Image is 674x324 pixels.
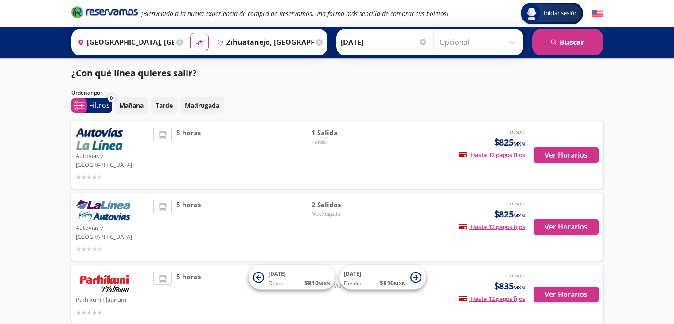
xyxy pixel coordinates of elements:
[74,31,174,53] input: Buscar Origen
[249,265,335,290] button: [DATE]Desde:$810MXN
[380,278,406,288] span: $ 810
[514,140,525,147] small: MXN
[312,138,374,146] span: Tarde
[269,280,286,288] span: Desde:
[76,128,123,150] img: Autovías y La Línea
[341,31,428,53] input: Elegir Fecha
[494,136,525,149] span: $825
[494,280,525,293] span: $835
[514,284,525,291] small: MXN
[185,101,219,110] p: Madrugada
[394,280,406,287] small: MXN
[494,208,525,221] span: $825
[339,265,426,290] button: [DATE]Desde:$810MXN
[532,29,603,55] button: Buscar
[151,97,178,114] button: Tarde
[269,270,286,277] span: [DATE]
[76,272,133,294] img: Parhikuni Platinum
[76,200,130,222] img: Autovías y La Línea
[312,128,374,138] span: 1 Salida
[76,150,149,169] p: Autovías y [GEOGRAPHIC_DATA]
[176,272,201,317] span: 5 horas
[459,151,525,159] span: Hasta 12 pagos fijos
[592,8,603,19] button: English
[176,200,201,254] span: 5 horas
[312,210,374,218] span: Madrugada
[71,5,138,21] a: Brand Logo
[141,9,448,18] em: ¡Bienvenido a la nueva experiencia de compra de Reservamos, una forma más sencilla de comprar tus...
[76,294,149,304] p: Parhikuni Platinum
[114,97,148,114] button: Mañana
[176,128,201,182] span: 5 horas
[440,31,519,53] input: Opcional
[71,5,138,19] i: Brand Logo
[304,278,331,288] span: $ 810
[510,272,525,279] em: desde:
[534,147,599,163] button: Ver Horarios
[71,98,112,113] button: 0Filtros
[510,128,525,135] em: desde:
[110,95,113,102] span: 0
[119,101,144,110] p: Mañana
[319,280,331,287] small: MXN
[71,89,102,97] p: Ordenar por
[344,270,361,277] span: [DATE]
[459,295,525,303] span: Hasta 12 pagos fijos
[180,97,224,114] button: Madrugada
[344,280,361,288] span: Desde:
[534,219,599,235] button: Ver Horarios
[89,100,110,111] p: Filtros
[156,101,173,110] p: Tarde
[540,9,581,18] span: Iniciar sesión
[514,212,525,219] small: MXN
[76,222,149,241] p: Autovías y [GEOGRAPHIC_DATA]
[312,200,374,210] span: 2 Salidas
[534,287,599,302] button: Ver Horarios
[459,223,525,231] span: Hasta 12 pagos fijos
[214,31,314,53] input: Buscar Destino
[71,67,197,80] p: ¿Con qué línea quieres salir?
[510,200,525,207] em: desde:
